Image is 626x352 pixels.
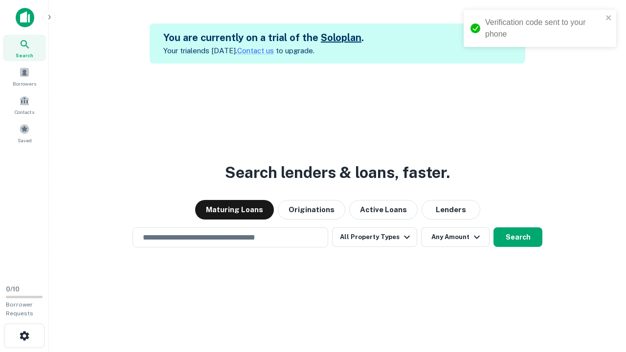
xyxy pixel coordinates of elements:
[485,17,603,40] div: Verification code sent to your phone
[16,51,33,59] span: Search
[237,46,274,55] a: Contact us
[163,45,364,57] p: Your trial ends [DATE]. to upgrade.
[13,80,36,88] span: Borrowers
[3,120,46,146] a: Saved
[3,35,46,61] a: Search
[225,161,450,184] h3: Search lenders & loans, faster.
[422,200,480,220] button: Lenders
[6,301,33,317] span: Borrower Requests
[493,227,542,247] button: Search
[577,274,626,321] iframe: Chat Widget
[605,14,612,23] button: close
[3,91,46,118] a: Contacts
[195,200,274,220] button: Maturing Loans
[321,32,361,44] a: Soloplan
[332,227,417,247] button: All Property Types
[349,200,418,220] button: Active Loans
[163,30,364,45] h5: You are currently on a trial of the .
[6,286,20,293] span: 0 / 10
[421,227,490,247] button: Any Amount
[18,136,32,144] span: Saved
[16,8,34,27] img: capitalize-icon.png
[15,108,34,116] span: Contacts
[278,200,345,220] button: Originations
[3,63,46,89] a: Borrowers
